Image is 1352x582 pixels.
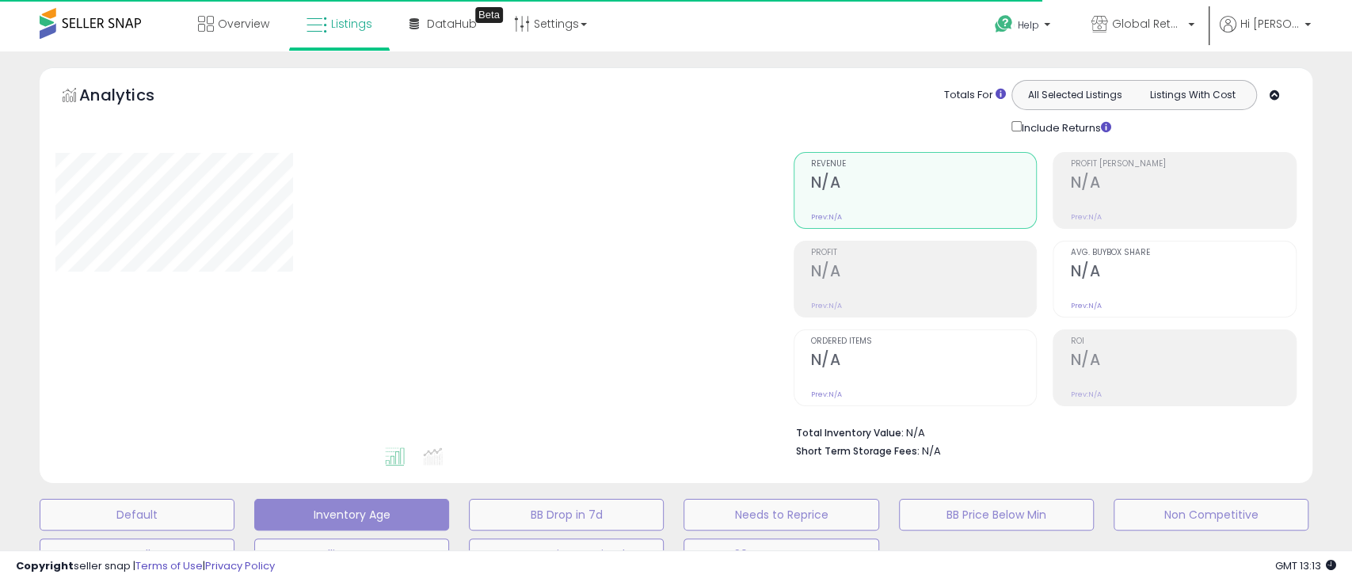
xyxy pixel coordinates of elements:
div: seller snap | | [16,559,275,574]
button: All Selected Listings [1016,85,1134,105]
b: Short Term Storage Fees: [796,444,920,458]
a: Hi [PERSON_NAME] [1220,16,1311,51]
a: Help [982,2,1066,51]
small: Prev: N/A [811,390,842,399]
button: Default [40,499,234,531]
h5: Analytics [79,84,185,110]
span: Overview [218,16,269,32]
i: Get Help [994,14,1014,34]
span: ROI [1070,337,1296,346]
button: Selling @ Max [254,538,449,570]
h2: N/A [811,351,1037,372]
small: Prev: N/A [811,212,842,222]
a: Terms of Use [135,558,203,573]
span: DataHub [427,16,477,32]
button: 30 Day Decrease [684,538,878,570]
button: Inventory Age [254,499,449,531]
button: Listings With Cost [1133,85,1251,105]
span: Listings [331,16,372,32]
div: Totals For [944,88,1006,103]
button: Needs to Reprice [684,499,878,531]
li: N/A [796,422,1285,441]
small: Prev: N/A [1070,301,1101,310]
button: Non Competitive [1114,499,1308,531]
h2: N/A [1070,351,1296,372]
button: Top Sellers [40,538,234,570]
h2: N/A [811,173,1037,195]
div: Include Returns [1000,118,1130,136]
h2: N/A [1070,262,1296,283]
h2: N/A [811,262,1037,283]
span: 2025-10-6 13:13 GMT [1275,558,1336,573]
small: Prev: N/A [1070,212,1101,222]
button: BB Drop in 7d [469,499,664,531]
span: Profit [811,249,1037,257]
a: Privacy Policy [205,558,275,573]
small: Prev: N/A [811,301,842,310]
span: Help [1018,18,1039,32]
span: N/A [922,443,941,458]
span: Avg. Buybox Share [1070,249,1296,257]
span: Hi [PERSON_NAME] [1240,16,1300,32]
span: Revenue [811,160,1037,169]
button: BB Price Below Min [899,499,1094,531]
strong: Copyright [16,558,74,573]
div: Tooltip anchor [475,7,503,23]
button: Items Being Repriced [469,538,664,570]
h2: N/A [1070,173,1296,195]
span: Profit [PERSON_NAME] [1070,160,1296,169]
span: Ordered Items [811,337,1037,346]
small: Prev: N/A [1070,390,1101,399]
span: Global Retail Online [1112,16,1183,32]
b: Total Inventory Value: [796,426,904,439]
